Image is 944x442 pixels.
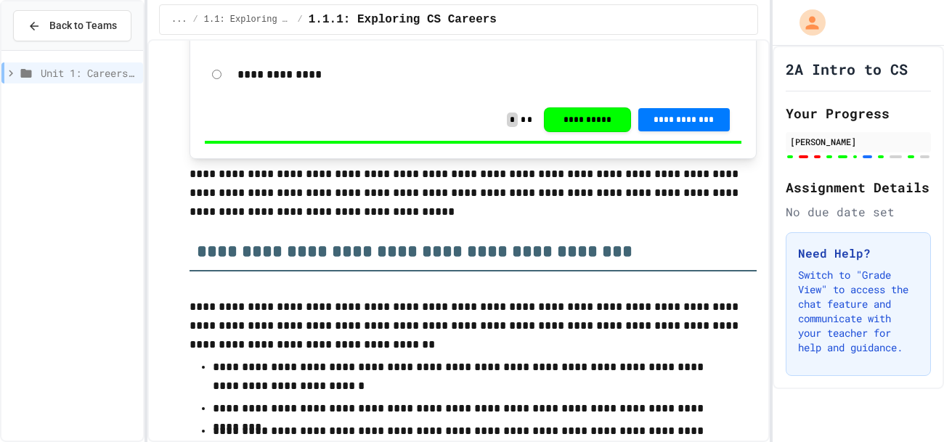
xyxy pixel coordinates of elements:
div: [PERSON_NAME] [790,135,927,148]
span: ... [171,14,187,25]
button: Back to Teams [13,10,131,41]
span: 1.1.1: Exploring CS Careers [309,11,497,28]
h2: Your Progress [786,103,931,123]
h3: Need Help? [798,245,919,262]
span: 1.1: Exploring CS Careers [204,14,292,25]
p: Switch to "Grade View" to access the chat feature and communicate with your teacher for help and ... [798,268,919,355]
div: My Account [784,6,829,39]
div: No due date set [786,203,931,221]
h2: Assignment Details [786,177,931,197]
span: / [193,14,198,25]
h1: 2A Intro to CS [786,59,908,79]
span: / [298,14,303,25]
span: Back to Teams [49,18,117,33]
span: Unit 1: Careers & Professionalism [41,65,137,81]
